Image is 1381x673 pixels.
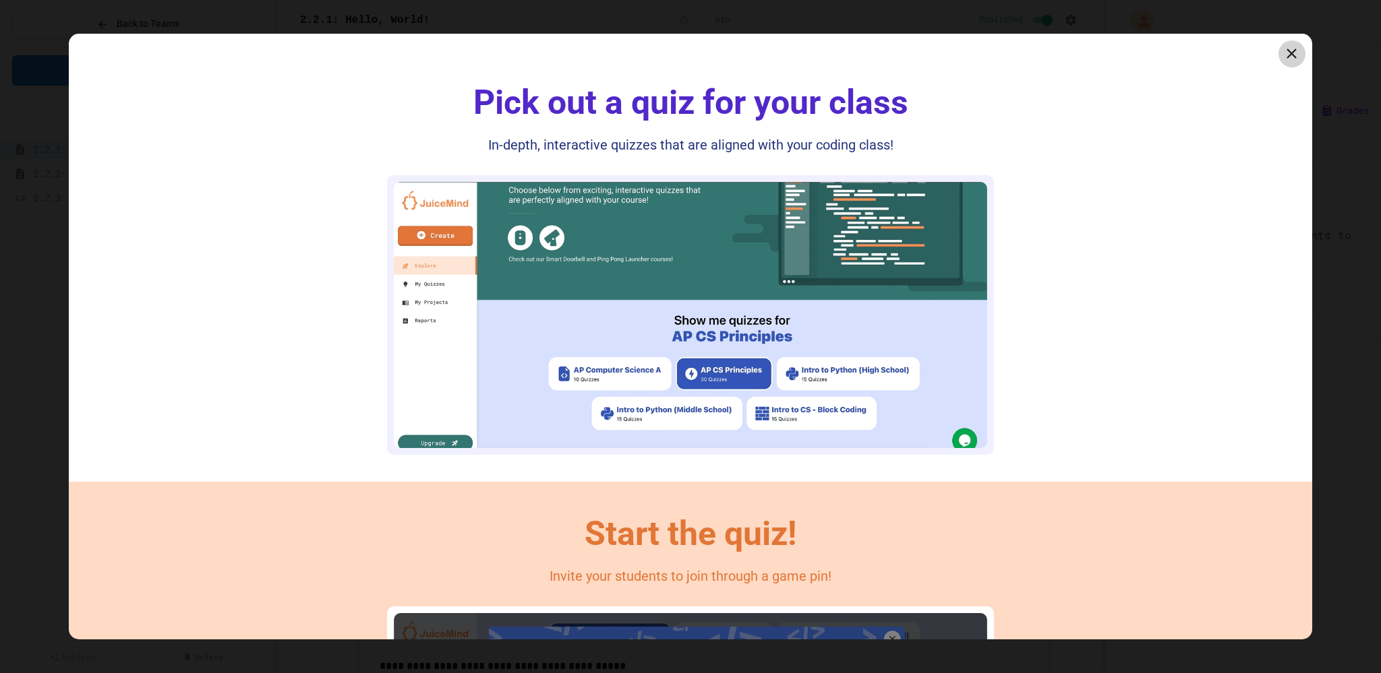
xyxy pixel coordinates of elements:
div: Pick out a quiz for your class [473,77,908,128]
img: Walkthrough GIF [394,182,987,448]
iframe: chat widget [1269,560,1368,618]
div: Start the quiz! [585,509,797,559]
div: In-depth, interactive quizzes that are aligned with your coding class! [488,135,893,155]
iframe: chat widget [1324,619,1368,660]
div: Invite your students to join through a game pin! [550,566,831,586]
